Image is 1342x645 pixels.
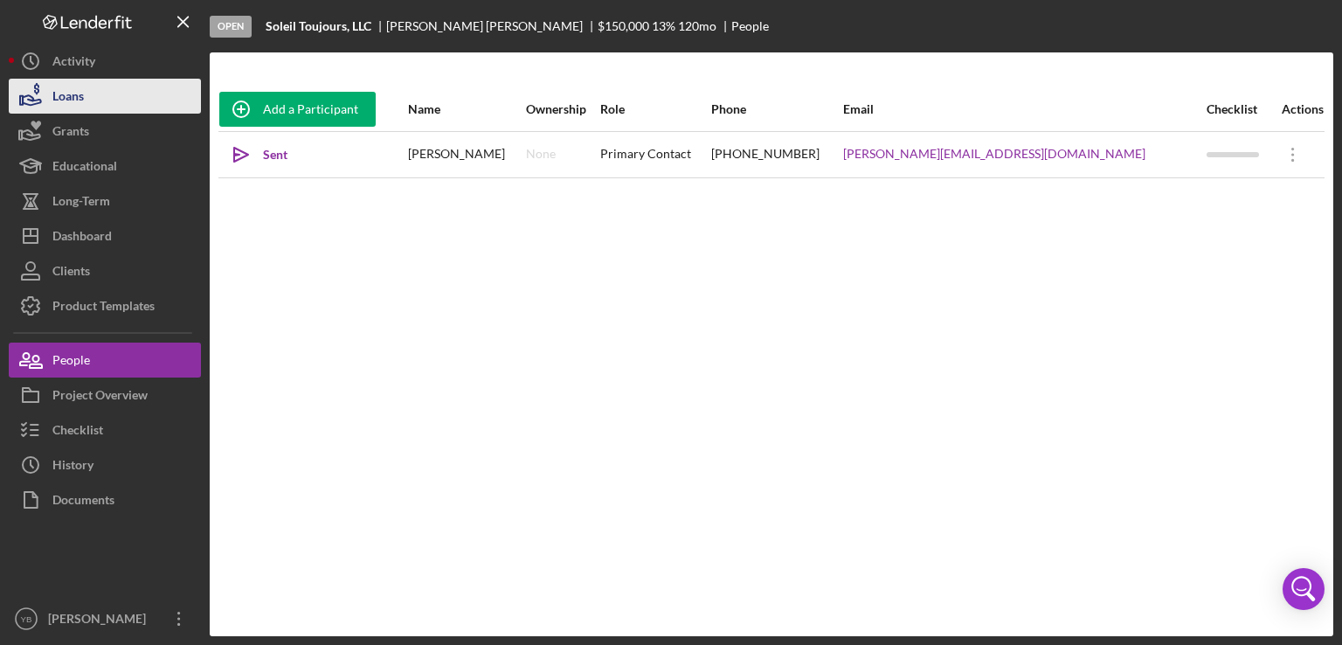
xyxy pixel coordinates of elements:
[52,149,117,188] div: Educational
[9,601,201,636] button: YB[PERSON_NAME]
[731,19,769,33] div: People
[52,413,103,452] div: Checklist
[266,19,371,33] b: Soleil Toujours, LLC
[219,92,376,127] button: Add a Participant
[9,447,201,482] button: History
[1207,102,1269,116] div: Checklist
[9,253,201,288] button: Clients
[21,614,32,624] text: YB
[9,482,201,517] button: Documents
[52,288,155,328] div: Product Templates
[9,413,201,447] button: Checklist
[386,19,598,33] div: [PERSON_NAME] [PERSON_NAME]
[9,44,201,79] button: Activity
[52,218,112,258] div: Dashboard
[843,147,1145,161] a: [PERSON_NAME][EMAIL_ADDRESS][DOMAIN_NAME]
[9,218,201,253] button: Dashboard
[52,114,89,153] div: Grants
[600,102,709,116] div: Role
[526,147,556,161] div: None
[263,137,287,172] div: Sent
[526,102,598,116] div: Ownership
[52,447,93,487] div: History
[408,102,524,116] div: Name
[52,44,95,83] div: Activity
[600,133,709,177] div: Primary Contact
[52,79,84,118] div: Loans
[52,482,114,522] div: Documents
[408,133,524,177] div: [PERSON_NAME]
[9,114,201,149] button: Grants
[44,601,157,641] div: [PERSON_NAME]
[711,102,841,116] div: Phone
[219,137,305,172] button: Sent
[9,378,201,413] button: Project Overview
[678,19,716,33] div: 120 mo
[1283,568,1325,610] div: Open Intercom Messenger
[210,16,252,38] div: Open
[52,378,148,417] div: Project Overview
[9,79,201,114] button: Loans
[52,253,90,293] div: Clients
[711,133,841,177] div: [PHONE_NUMBER]
[9,288,201,323] button: Product Templates
[52,343,90,382] div: People
[652,19,675,33] div: 13 %
[843,102,1205,116] div: Email
[52,184,110,223] div: Long-Term
[263,92,358,127] div: Add a Participant
[1271,102,1324,116] div: Actions
[9,343,201,378] button: People
[9,184,201,218] button: Long-Term
[9,149,201,184] button: Educational
[598,18,649,33] span: $150,000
